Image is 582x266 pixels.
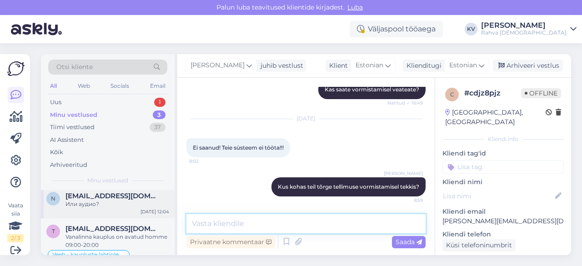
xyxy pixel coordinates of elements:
[442,216,564,226] p: [PERSON_NAME][EMAIL_ADDRESS][DOMAIN_NAME]
[403,61,442,70] div: Klienditugi
[140,208,169,215] div: [DATE] 12:04
[326,61,348,70] div: Klient
[52,228,55,235] span: t
[50,161,87,170] div: Arhiveeritud
[50,98,61,107] div: Uus
[325,86,419,93] span: Kas saate vormistamisel veateate?
[442,135,564,143] div: Kliendi info
[345,3,366,11] span: Luba
[50,123,95,132] div: Tiimi vestlused
[65,200,169,208] div: Или аудио?
[186,236,275,248] div: Privaatne kommentaar
[48,80,59,92] div: All
[465,23,477,35] div: KV
[445,108,546,127] div: [GEOGRAPHIC_DATA], [GEOGRAPHIC_DATA]
[7,61,25,76] img: Askly Logo
[389,197,423,204] span: 8:59
[56,62,93,72] span: Otsi kliente
[65,233,169,249] div: Vanalinna kauplus on avatud homme 09:00-20:00
[7,201,24,242] div: Vaata siia
[65,225,160,233] span: tonis.tohver@gmail.com
[154,98,166,107] div: 1
[442,160,564,174] input: Lisa tag
[186,115,426,123] div: [DATE]
[384,170,423,177] span: [PERSON_NAME]
[493,60,563,72] div: Arhiveeri vestlus
[50,110,97,120] div: Minu vestlused
[87,176,128,185] span: Minu vestlused
[52,252,125,257] span: Veeb - kaupluste lahtiolekuajad
[150,123,166,132] div: 37
[396,238,422,246] span: Saada
[442,230,564,239] p: Kliendi telefon
[153,110,166,120] div: 3
[257,61,303,70] div: juhib vestlust
[148,80,167,92] div: Email
[450,91,454,98] span: c
[443,191,553,201] input: Lisa nimi
[65,192,160,200] span: nataliakryvonos0096@gmail.com
[193,144,284,151] span: Ei saanud! Teie süsteem ei tööta!!!
[481,22,577,36] a: [PERSON_NAME]Rahva [DEMOGRAPHIC_DATA]
[278,183,419,190] span: Kus kohas teil tõrge tellimuse vormistamisel tekkis?
[76,80,92,92] div: Web
[50,148,63,157] div: Kõik
[356,60,383,70] span: Estonian
[7,234,24,242] div: 2 / 3
[442,149,564,158] p: Kliendi tag'id
[387,100,423,106] span: Nähtud ✓ 16:49
[481,22,567,29] div: [PERSON_NAME]
[442,239,516,251] div: Küsi telefoninumbrit
[442,207,564,216] p: Kliendi email
[481,29,567,36] div: Rahva [DEMOGRAPHIC_DATA]
[189,158,223,165] span: 8:02
[109,80,131,92] div: Socials
[442,177,564,187] p: Kliendi nimi
[191,60,245,70] span: [PERSON_NAME]
[521,88,561,98] span: Offline
[50,136,84,145] div: AI Assistent
[464,88,521,99] div: # cdjz8pjz
[449,60,477,70] span: Estonian
[350,21,443,37] div: Väljaspool tööaega
[51,195,55,202] span: n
